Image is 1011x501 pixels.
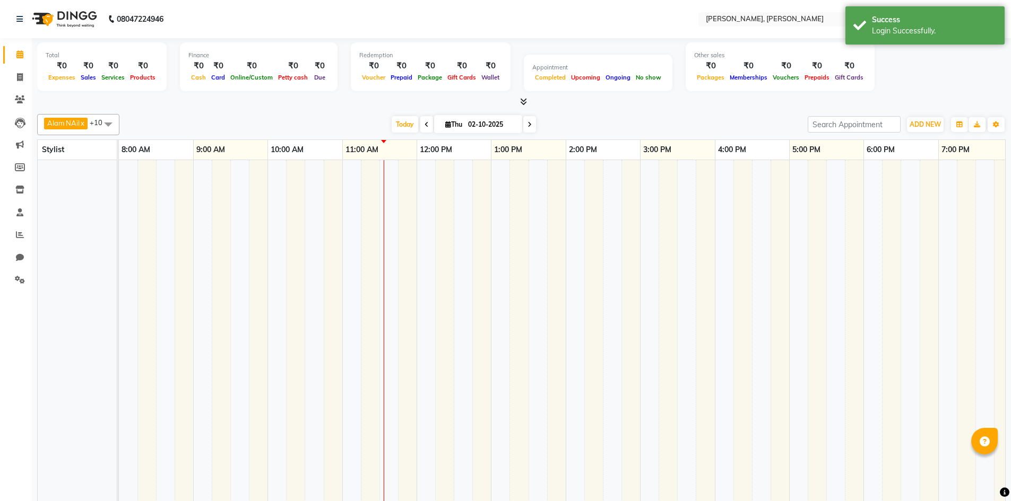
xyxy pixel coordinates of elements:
div: ₹0 [127,60,158,72]
button: ADD NEW [907,117,944,132]
div: Success [872,14,997,25]
a: 6:00 PM [864,142,897,157]
div: ₹0 [359,60,388,72]
a: 1:00 PM [491,142,525,157]
span: Card [209,74,228,81]
span: Prepaids [802,74,832,81]
a: 2:00 PM [566,142,600,157]
div: ₹0 [445,60,479,72]
span: Online/Custom [228,74,275,81]
div: ₹0 [209,60,228,72]
div: ₹0 [188,60,209,72]
input: 2025-10-02 [465,117,518,133]
div: ₹0 [46,60,78,72]
a: 9:00 AM [194,142,228,157]
div: ₹0 [310,60,329,72]
a: 4:00 PM [715,142,749,157]
span: Sales [78,74,99,81]
span: Completed [532,74,568,81]
span: Petty cash [275,74,310,81]
a: 7:00 PM [939,142,972,157]
span: Gift Cards [832,74,866,81]
div: ₹0 [770,60,802,72]
div: ₹0 [388,60,415,72]
span: Gift Cards [445,74,479,81]
b: 08047224946 [117,4,163,34]
div: ₹0 [479,60,502,72]
span: Package [415,74,445,81]
span: Memberships [727,74,770,81]
a: x [80,119,84,127]
span: No show [633,74,664,81]
div: Total [46,51,158,60]
span: Products [127,74,158,81]
span: Stylist [42,145,64,154]
div: Finance [188,51,329,60]
a: 11:00 AM [343,142,381,157]
div: Other sales [694,51,866,60]
a: 8:00 AM [119,142,153,157]
span: Due [312,74,328,81]
a: 3:00 PM [641,142,674,157]
span: Vouchers [770,74,802,81]
span: +10 [90,118,110,127]
div: ₹0 [415,60,445,72]
span: Upcoming [568,74,603,81]
span: Today [392,116,418,133]
div: ₹0 [228,60,275,72]
input: Search Appointment [808,116,901,133]
div: ₹0 [78,60,99,72]
div: ₹0 [802,60,832,72]
span: Thu [443,120,465,128]
span: Alam NAil [47,119,80,127]
span: Packages [694,74,727,81]
span: Wallet [479,74,502,81]
span: Services [99,74,127,81]
div: ₹0 [832,60,866,72]
a: 10:00 AM [268,142,306,157]
div: ₹0 [99,60,127,72]
span: Ongoing [603,74,633,81]
a: 5:00 PM [790,142,823,157]
div: ₹0 [275,60,310,72]
div: Redemption [359,51,502,60]
img: logo [27,4,100,34]
div: ₹0 [727,60,770,72]
div: Login Successfully. [872,25,997,37]
div: Appointment [532,63,664,72]
span: Voucher [359,74,388,81]
a: 12:00 PM [417,142,455,157]
span: Expenses [46,74,78,81]
div: ₹0 [694,60,727,72]
span: Cash [188,74,209,81]
span: Prepaid [388,74,415,81]
span: ADD NEW [910,120,941,128]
